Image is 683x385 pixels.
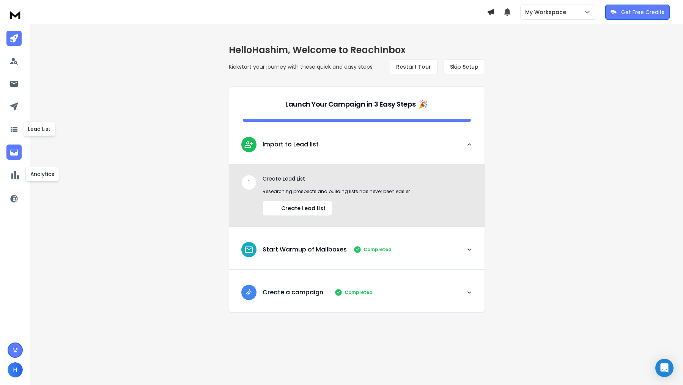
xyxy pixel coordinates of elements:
[263,201,332,216] button: Create Lead List
[263,140,319,149] p: Import to Lead list
[229,63,373,71] p: Kickstart your journey with these quick and easy steps
[605,5,670,20] button: Get Free Credits
[229,44,485,56] h1: Hello Hashim , Welcome to ReachInbox
[25,167,59,181] div: Analytics
[244,245,254,255] img: lead
[263,189,472,195] p: Researching prospects and building lists has never been easier.
[23,122,55,136] div: Lead List
[241,175,257,190] div: 1
[229,279,485,312] button: leadCreate a campaignCompleted
[621,8,664,16] p: Get Free Credits
[269,204,278,213] img: lead
[263,245,347,254] p: Start Warmup of Mailboxes
[8,362,23,377] button: H
[390,59,437,74] button: Restart Tour
[229,164,485,226] div: leadImport to Lead list
[444,59,485,74] button: Skip Setup
[229,131,485,164] button: leadImport to Lead list
[525,8,569,16] p: My Workspace
[263,175,472,182] p: Create Lead List
[419,99,428,110] span: 🎉
[655,359,674,377] div: Open Intercom Messenger
[450,63,478,71] span: Skip Setup
[345,289,373,295] p: Completed
[244,288,254,297] img: lead
[229,236,485,269] button: leadStart Warmup of MailboxesCompleted
[364,247,392,253] p: Completed
[263,288,323,297] p: Create a campaign
[285,99,415,110] p: Launch Your Campaign in 3 Easy Steps
[8,8,23,22] img: logo
[244,140,254,149] img: lead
